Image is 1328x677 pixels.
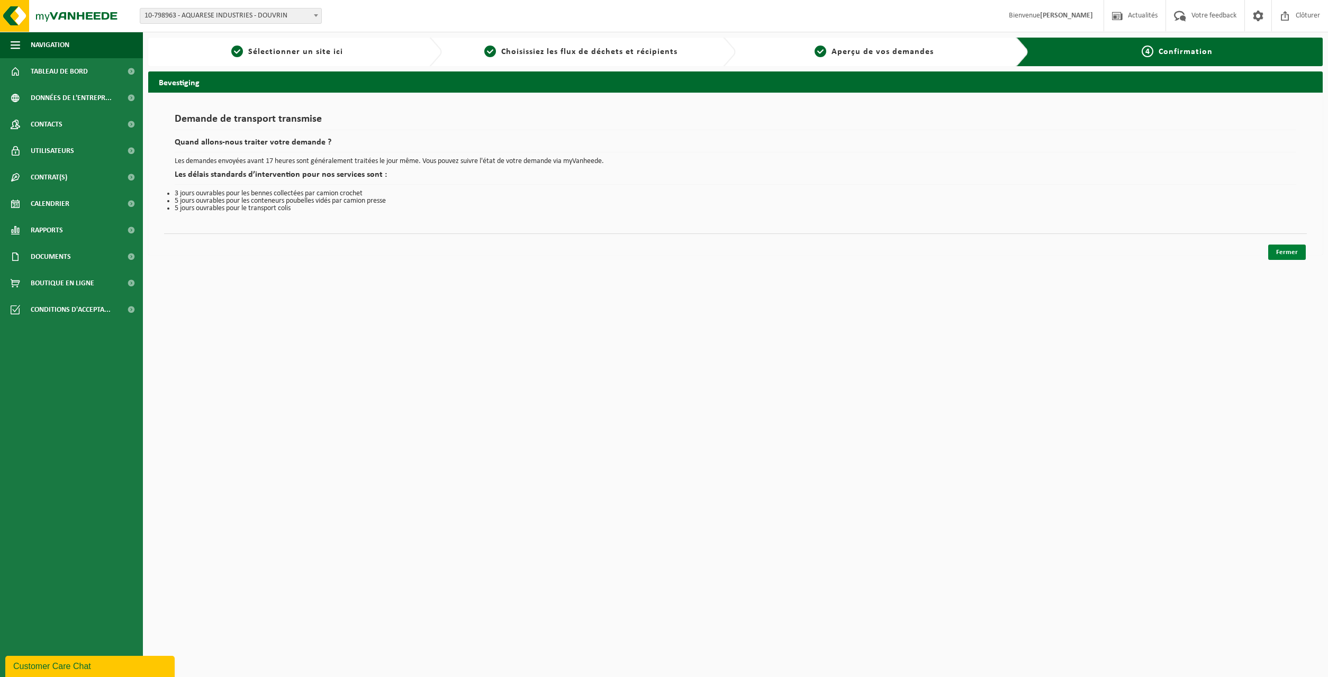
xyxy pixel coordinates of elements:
[31,58,88,85] span: Tableau de bord
[31,138,74,164] span: Utilisateurs
[153,46,421,58] a: 1Sélectionner un site ici
[175,114,1296,130] h1: Demande de transport transmise
[140,8,321,23] span: 10-798963 - AQUARESE INDUSTRIES - DOUVRIN
[484,46,496,57] span: 2
[175,138,1296,152] h2: Quand allons-nous traiter votre demande ?
[741,46,1008,58] a: 3Aperçu de vos demandes
[31,191,69,217] span: Calendrier
[31,270,94,296] span: Boutique en ligne
[175,197,1296,205] li: 5 jours ouvrables pour les conteneurs poubelles vidés par camion presse
[31,217,63,243] span: Rapports
[1040,12,1093,20] strong: [PERSON_NAME]
[31,85,112,111] span: Données de l'entrepr...
[231,46,243,57] span: 1
[175,158,1296,165] p: Les demandes envoyées avant 17 heures sont généralement traitées le jour même. Vous pouvez suivre...
[175,170,1296,185] h2: Les délais standards d’intervention pour nos services sont :
[31,111,62,138] span: Contacts
[1268,245,1306,260] a: Fermer
[5,654,177,677] iframe: chat widget
[31,164,67,191] span: Contrat(s)
[501,48,677,56] span: Choisissiez les flux de déchets et récipients
[1159,48,1213,56] span: Confirmation
[31,32,69,58] span: Navigation
[148,71,1323,92] h2: Bevestiging
[175,205,1296,212] li: 5 jours ouvrables pour le transport colis
[31,243,71,270] span: Documents
[31,296,111,323] span: Conditions d'accepta...
[140,8,322,24] span: 10-798963 - AQUARESE INDUSTRIES - DOUVRIN
[447,46,715,58] a: 2Choisissiez les flux de déchets et récipients
[815,46,826,57] span: 3
[832,48,934,56] span: Aperçu de vos demandes
[248,48,343,56] span: Sélectionner un site ici
[175,190,1296,197] li: 3 jours ouvrables pour les bennes collectées par camion crochet
[1142,46,1153,57] span: 4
